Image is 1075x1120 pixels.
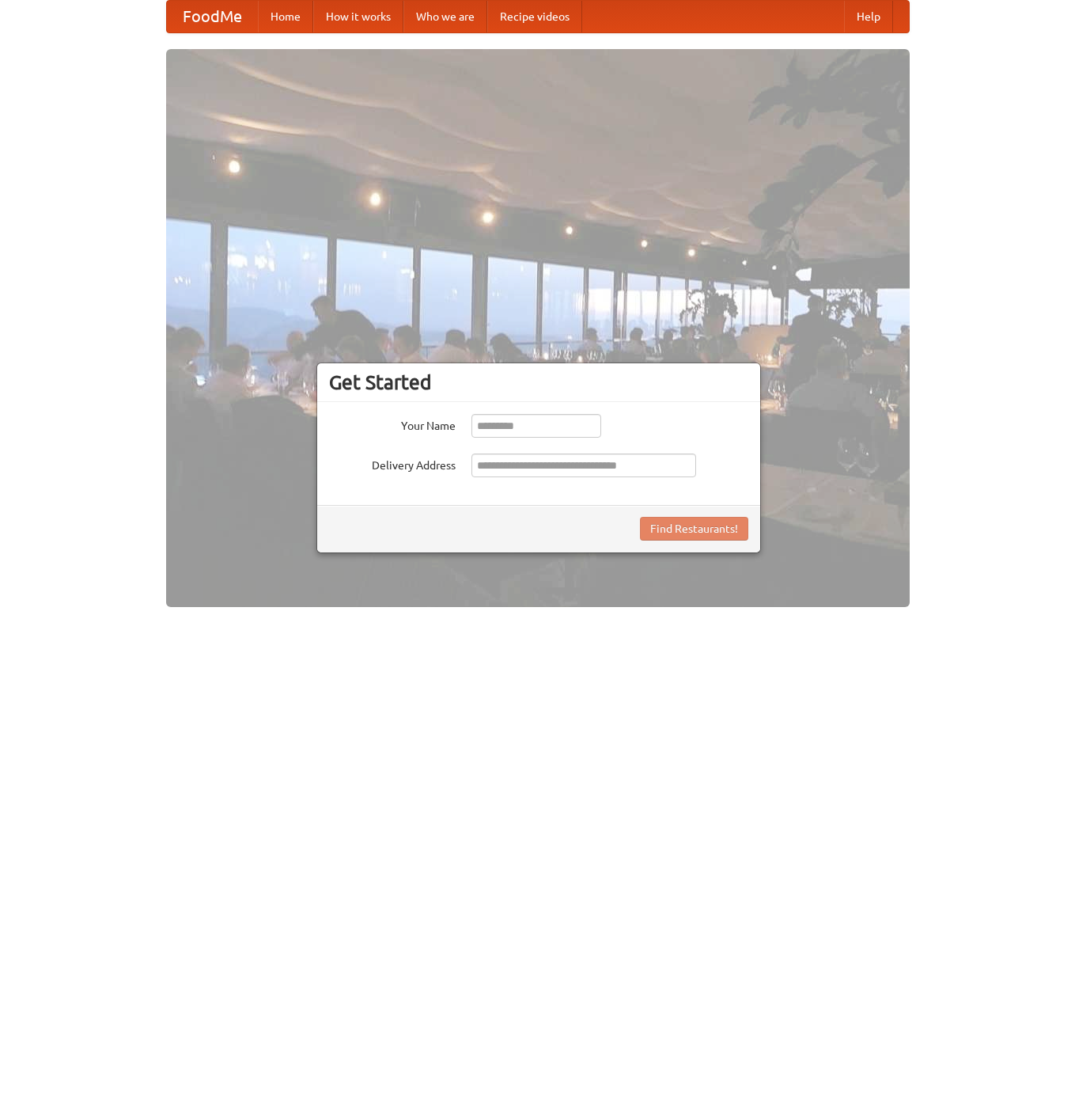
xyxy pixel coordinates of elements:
[167,1,258,32] a: FoodMe
[640,517,748,541] button: Find Restaurants!
[403,1,487,32] a: Who we are
[329,370,748,394] h3: Get Started
[487,1,582,32] a: Recipe videos
[329,414,456,434] label: Your Name
[844,1,893,32] a: Help
[258,1,313,32] a: Home
[313,1,403,32] a: How it works
[329,454,456,473] label: Delivery Address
